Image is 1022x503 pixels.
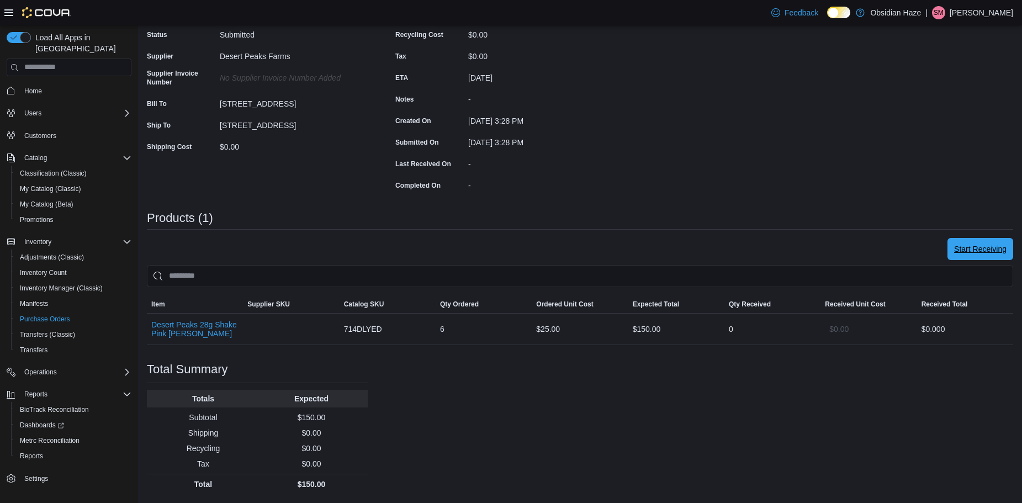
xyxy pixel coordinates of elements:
[260,412,363,423] p: $150.00
[11,166,136,181] button: Classification (Classic)
[15,251,88,264] a: Adjustments (Classic)
[11,433,136,448] button: Metrc Reconciliation
[151,458,255,469] p: Tax
[20,84,131,98] span: Home
[151,300,165,309] span: Item
[147,363,228,376] h3: Total Summary
[344,322,382,336] span: 714DLYED
[468,69,616,82] div: [DATE]
[15,282,131,295] span: Inventory Manager (Classic)
[15,198,131,211] span: My Catalog (Beta)
[20,452,43,460] span: Reports
[2,83,136,99] button: Home
[950,6,1013,19] p: [PERSON_NAME]
[147,211,213,225] h3: Products (1)
[151,393,255,404] p: Totals
[20,235,131,248] span: Inventory
[15,251,131,264] span: Adjustments (Classic)
[15,419,68,432] a: Dashboards
[785,7,818,18] span: Feedback
[151,427,255,438] p: Shipping
[20,388,131,401] span: Reports
[11,280,136,296] button: Inventory Manager (Classic)
[468,112,616,125] div: [DATE] 3:28 PM
[20,346,47,354] span: Transfers
[436,318,532,340] div: 6
[15,213,58,226] a: Promotions
[395,117,431,125] label: Created On
[15,343,52,357] a: Transfers
[220,47,368,61] div: Desert Peaks Farms
[468,47,616,61] div: $0.00
[20,388,52,401] button: Reports
[24,237,51,246] span: Inventory
[11,327,136,342] button: Transfers (Classic)
[20,253,84,262] span: Adjustments (Classic)
[532,295,628,313] button: Ordered Unit Cost
[633,300,679,309] span: Expected Total
[11,250,136,265] button: Adjustments (Classic)
[767,2,823,24] a: Feedback
[820,295,917,313] button: Received Unit Cost
[24,390,47,399] span: Reports
[15,449,47,463] a: Reports
[24,131,56,140] span: Customers
[724,318,820,340] div: 0
[11,212,136,227] button: Promotions
[15,328,80,341] a: Transfers (Classic)
[147,142,192,151] label: Shipping Cost
[917,295,1013,313] button: Received Total
[11,265,136,280] button: Inventory Count
[15,313,75,326] a: Purchase Orders
[395,52,406,61] label: Tax
[11,402,136,417] button: BioTrack Reconciliation
[15,266,71,279] a: Inventory Count
[24,474,48,483] span: Settings
[20,472,131,485] span: Settings
[2,105,136,121] button: Users
[922,322,1009,336] div: $0.00 0
[468,177,616,190] div: -
[20,215,54,224] span: Promotions
[628,295,724,313] button: Expected Total
[11,448,136,464] button: Reports
[20,330,75,339] span: Transfers (Classic)
[2,150,136,166] button: Catalog
[15,297,52,310] a: Manifests
[436,295,532,313] button: Qty Ordered
[147,295,243,313] button: Item
[20,84,46,98] a: Home
[870,6,921,19] p: Obsidian Haze
[151,443,255,454] p: Recycling
[24,368,57,377] span: Operations
[395,30,443,39] label: Recycling Cost
[20,107,131,120] span: Users
[15,198,78,211] a: My Catalog (Beta)
[20,472,52,485] a: Settings
[15,182,131,195] span: My Catalog (Classic)
[11,417,136,433] a: Dashboards
[24,87,42,96] span: Home
[925,6,928,19] p: |
[260,393,363,404] p: Expected
[243,295,339,313] button: Supplier SKU
[220,138,368,151] div: $0.00
[15,449,131,463] span: Reports
[20,235,56,248] button: Inventory
[2,470,136,486] button: Settings
[536,300,593,309] span: Ordered Unit Cost
[20,151,51,165] button: Catalog
[20,268,67,277] span: Inventory Count
[468,26,616,39] div: $0.00
[20,366,61,379] button: Operations
[954,243,1007,255] span: Start Receiving
[147,52,173,61] label: Supplier
[724,295,820,313] button: Qty Received
[15,167,131,180] span: Classification (Classic)
[220,117,368,130] div: [STREET_ADDRESS]
[15,328,131,341] span: Transfers (Classic)
[11,181,136,197] button: My Catalog (Classic)
[20,405,89,414] span: BioTrack Reconciliation
[532,318,628,340] div: $25.00
[151,320,239,338] button: Desert Peaks 28g Shake Pink [PERSON_NAME]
